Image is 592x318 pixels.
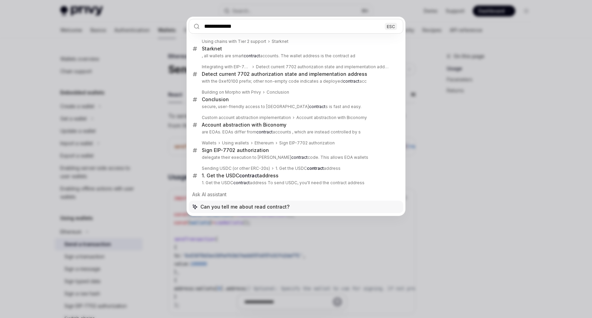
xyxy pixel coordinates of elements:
[385,23,397,30] div: ESC
[202,147,269,153] div: Sign EIP-7702 authorization
[202,104,389,109] p: secure, user-friendly access to [GEOGRAPHIC_DATA] s is fast and easy.
[202,115,291,120] div: Custom account abstraction implementation
[202,140,217,146] div: Wallets
[296,115,367,120] div: Account abstraction with Biconomy
[256,129,273,134] b: contract
[202,155,389,160] p: delegate their execution to [PERSON_NAME] code. This allows EOA wallets
[239,173,259,178] b: contract
[275,166,341,171] div: 1. Get the USDC address
[202,173,279,179] div: 1. Get the USDC address
[202,90,261,95] div: Building on Morpho with Privy
[202,180,389,186] p: 1. Get the USDC address To send USDC, you'll need the contract address
[244,53,260,58] b: contract
[279,140,335,146] div: Sign EIP-7702 authorization
[202,53,389,59] p: , all wallets are smart accounts. The wallet address is the contract ad
[202,122,286,128] div: Account abstraction with Biconomy
[267,90,289,95] div: Conclusion
[200,203,289,210] span: Can you tell me about read contract?
[202,96,229,103] div: Conclusion
[202,166,270,171] div: Sending USDC (or other ERC-20s)
[256,64,389,70] div: Detect current 7702 authorization state and implementation address
[202,129,389,135] p: are EOAs. EOAs differ from accounts , which are instead controlled by s
[309,104,325,109] b: contract
[202,64,250,70] div: Integrating with EIP-7702
[202,39,266,44] div: Using chains with Tier 2 support
[307,166,324,171] b: contract
[202,46,222,52] div: Starknet
[255,140,274,146] div: Ethereum
[272,39,288,44] div: Starknet
[189,188,403,201] div: Ask AI assistant
[233,180,250,185] b: contract
[202,79,389,84] p: with the 0xef0100 prefix; other non-empty code indicates a deployed acc
[343,79,359,84] b: contract
[202,71,367,77] div: Detect current 7702 authorization state and implementation address
[291,155,308,160] b: contract
[222,140,249,146] div: Using wallets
